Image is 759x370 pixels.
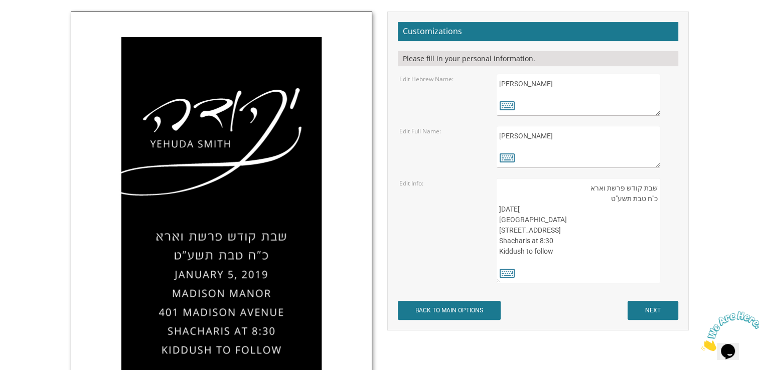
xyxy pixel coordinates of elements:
label: Edit Info: [399,179,423,188]
label: Edit Full Name: [399,127,441,135]
textarea: [PERSON_NAME] [497,126,660,168]
textarea: יהודה [497,74,660,116]
input: BACK TO MAIN OPTIONS [398,301,501,320]
h2: Customizations [398,22,678,41]
div: Please fill in your personal information. [398,51,678,66]
label: Edit Hebrew Name: [399,75,453,83]
input: NEXT [628,301,678,320]
iframe: chat widget [697,307,759,355]
img: Chat attention grabber [4,4,66,44]
textarea: שבת קודש פרשת וארא כ"ח טבת תשע"ט [DATE] [GEOGRAPHIC_DATA] [STREET_ADDRESS] Shacharis at 8:30 Kidd... [497,178,660,283]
